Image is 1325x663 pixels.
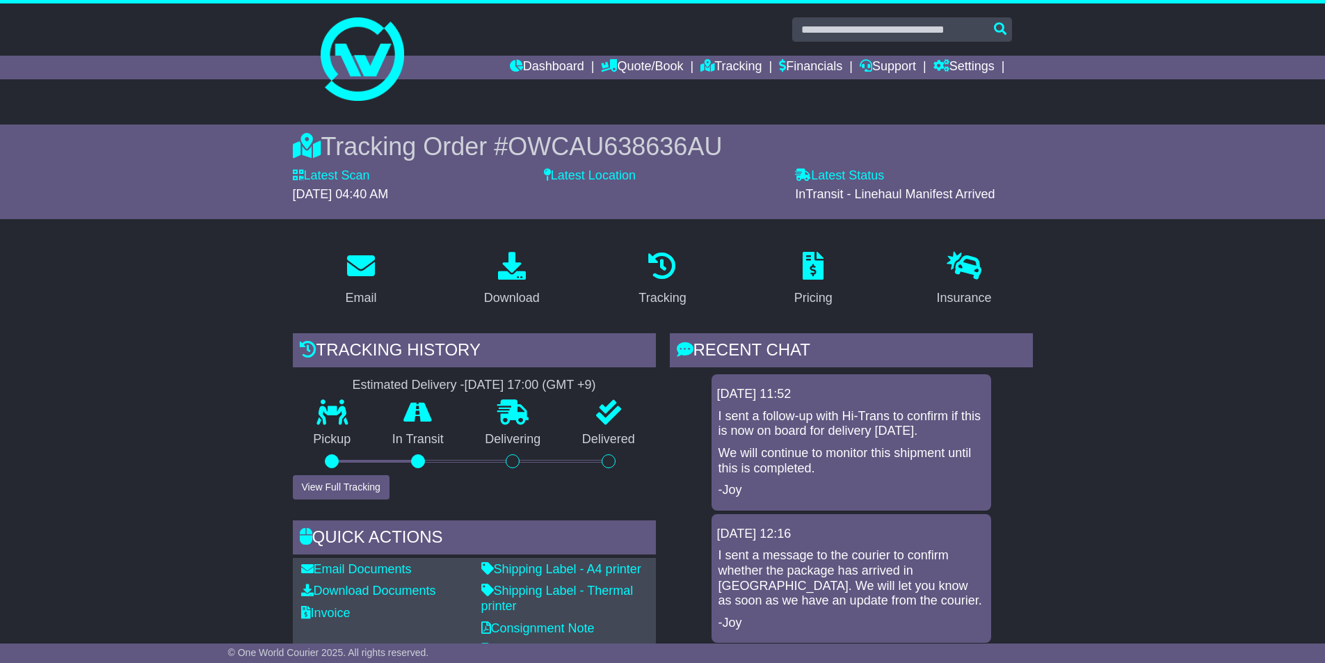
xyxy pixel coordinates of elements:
[795,168,884,184] label: Latest Status
[928,247,1001,312] a: Insurance
[465,432,562,447] p: Delivering
[465,378,596,393] div: [DATE] 17:00 (GMT +9)
[670,333,1033,371] div: RECENT CHAT
[301,584,436,598] a: Download Documents
[544,168,636,184] label: Latest Location
[718,446,984,476] p: We will continue to monitor this shipment until this is completed.
[718,483,984,498] p: -Joy
[293,378,656,393] div: Estimated Delivery -
[510,56,584,79] a: Dashboard
[718,409,984,439] p: I sent a follow-up with Hi-Trans to confirm if this is now on board for delivery [DATE].
[601,56,683,79] a: Quote/Book
[345,289,376,307] div: Email
[639,289,686,307] div: Tracking
[717,527,986,542] div: [DATE] 12:16
[293,187,389,201] span: [DATE] 04:40 AM
[293,475,390,500] button: View Full Tracking
[293,432,372,447] p: Pickup
[228,647,429,658] span: © One World Courier 2025. All rights reserved.
[717,387,986,402] div: [DATE] 11:52
[293,168,370,184] label: Latest Scan
[779,56,842,79] a: Financials
[795,187,995,201] span: InTransit - Linehaul Manifest Arrived
[481,621,595,635] a: Consignment Note
[371,432,465,447] p: In Transit
[860,56,916,79] a: Support
[293,333,656,371] div: Tracking history
[700,56,762,79] a: Tracking
[561,432,656,447] p: Delivered
[508,132,722,161] span: OWCAU638636AU
[718,616,984,631] p: -Joy
[481,584,634,613] a: Shipping Label - Thermal printer
[481,562,641,576] a: Shipping Label - A4 printer
[336,247,385,312] a: Email
[785,247,842,312] a: Pricing
[293,520,656,558] div: Quick Actions
[937,289,992,307] div: Insurance
[301,562,412,576] a: Email Documents
[629,247,695,312] a: Tracking
[933,56,995,79] a: Settings
[718,548,984,608] p: I sent a message to the courier to confirm whether the package has arrived in [GEOGRAPHIC_DATA]. ...
[484,289,540,307] div: Download
[475,247,549,312] a: Download
[301,606,351,620] a: Invoice
[293,131,1033,161] div: Tracking Order #
[794,289,833,307] div: Pricing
